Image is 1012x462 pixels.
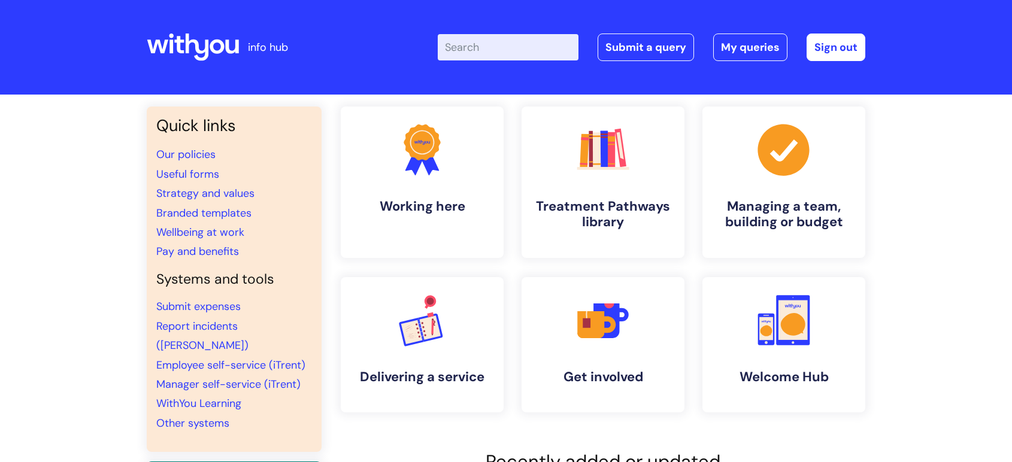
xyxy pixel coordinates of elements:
input: Search [438,34,578,60]
a: Welcome Hub [702,277,865,412]
a: My queries [713,34,787,61]
a: Working here [341,107,504,258]
a: Branded templates [156,206,252,220]
a: Other systems [156,416,229,430]
a: Report incidents ([PERSON_NAME]) [156,319,249,352]
h4: Managing a team, building or budget [712,199,856,230]
h4: Systems and tools [156,271,312,288]
a: Submit expenses [156,299,241,314]
a: Useful forms [156,167,219,181]
a: Delivering a service [341,277,504,412]
h4: Working here [350,199,494,214]
a: WithYou Learning [156,396,241,411]
h4: Get involved [531,369,675,385]
a: Submit a query [598,34,694,61]
a: Manager self-service (iTrent) [156,377,301,391]
a: Treatment Pathways library [522,107,684,258]
a: Wellbeing at work [156,225,244,239]
a: Employee self-service (iTrent) [156,358,305,372]
a: Managing a team, building or budget [702,107,865,258]
h4: Treatment Pathways library [531,199,675,230]
div: | - [438,34,865,61]
h4: Delivering a service [350,369,494,385]
a: Strategy and values [156,186,254,200]
h3: Quick links [156,116,312,135]
a: Pay and benefits [156,244,239,259]
p: info hub [248,38,288,57]
a: Our policies [156,147,216,162]
a: Sign out [807,34,865,61]
h4: Welcome Hub [712,369,856,385]
a: Get involved [522,277,684,412]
